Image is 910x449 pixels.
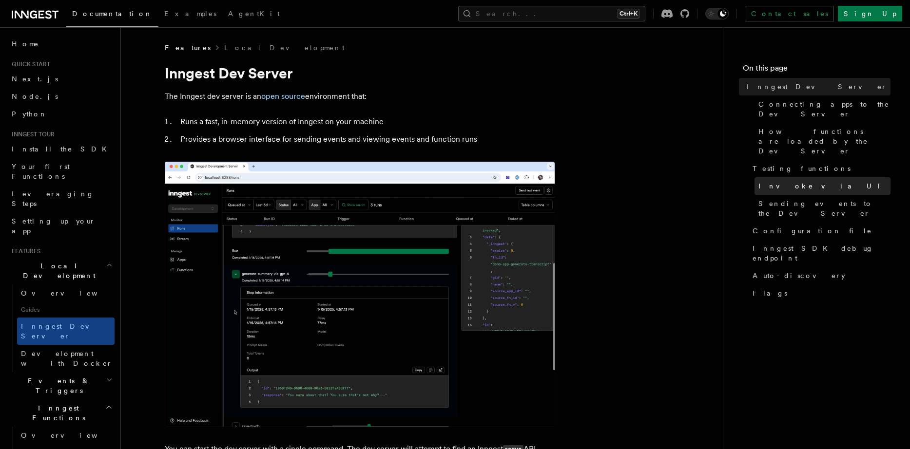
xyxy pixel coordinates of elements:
[177,115,555,129] li: Runs a fast, in-memory version of Inngest on your machine
[12,75,58,83] span: Next.js
[743,62,891,78] h4: On this page
[12,217,96,235] span: Setting up your app
[753,288,787,298] span: Flags
[8,284,115,372] div: Local Development
[261,92,305,101] a: open source
[755,123,891,160] a: How functions are loaded by the Dev Server
[8,185,115,212] a: Leveraging Steps
[755,95,891,123] a: Connecting apps to the Dev Server
[177,132,555,146] li: Provides a browser interface for sending events and viewing events and function runs
[158,3,222,26] a: Examples
[164,10,216,18] span: Examples
[17,345,115,372] a: Development with Docker
[165,162,555,427] img: Dev Server Demo
[749,267,891,284] a: Auto-discovery
[458,6,645,21] button: Search...Ctrl+K
[743,78,891,95] a: Inngest Dev Server
[745,6,834,21] a: Contact sales
[755,177,891,195] a: Invoke via UI
[753,226,872,236] span: Configuration file
[12,145,113,153] span: Install the SDK
[8,131,55,138] span: Inngest tour
[758,181,888,191] span: Invoke via UI
[758,127,891,156] span: How functions are loaded by the Dev Server
[8,261,106,281] span: Local Development
[749,240,891,267] a: Inngest SDK debug endpoint
[8,247,40,255] span: Features
[8,35,115,53] a: Home
[758,199,891,218] span: Sending events to the Dev Server
[17,427,115,444] a: Overview
[618,9,639,19] kbd: Ctrl+K
[8,140,115,158] a: Install the SDK
[8,70,115,88] a: Next.js
[749,284,891,302] a: Flags
[8,105,115,123] a: Python
[8,403,105,423] span: Inngest Functions
[224,43,345,53] a: Local Development
[705,8,729,19] button: Toggle dark mode
[21,289,121,297] span: Overview
[753,243,891,263] span: Inngest SDK debug endpoint
[753,271,845,281] span: Auto-discovery
[17,302,115,318] span: Guides
[228,10,280,18] span: AgentKit
[758,99,891,119] span: Connecting apps to the Dev Server
[12,110,47,118] span: Python
[12,39,39,49] span: Home
[8,158,115,185] a: Your first Functions
[8,399,115,427] button: Inngest Functions
[12,163,70,180] span: Your first Functions
[12,93,58,100] span: Node.js
[838,6,902,21] a: Sign Up
[753,164,851,173] span: Testing functions
[8,376,106,395] span: Events & Triggers
[12,190,94,207] span: Leveraging Steps
[21,350,113,367] span: Development with Docker
[749,222,891,240] a: Configuration file
[8,88,115,105] a: Node.js
[749,160,891,177] a: Testing functions
[8,372,115,399] button: Events & Triggers
[8,212,115,240] a: Setting up your app
[66,3,158,27] a: Documentation
[21,431,121,439] span: Overview
[17,318,115,345] a: Inngest Dev Server
[8,60,50,68] span: Quick start
[755,195,891,222] a: Sending events to the Dev Server
[8,257,115,284] button: Local Development
[21,322,104,340] span: Inngest Dev Server
[17,284,115,302] a: Overview
[747,82,887,92] span: Inngest Dev Server
[165,64,555,82] h1: Inngest Dev Server
[72,10,153,18] span: Documentation
[165,43,211,53] span: Features
[222,3,286,26] a: AgentKit
[165,90,555,103] p: The Inngest dev server is an environment that:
